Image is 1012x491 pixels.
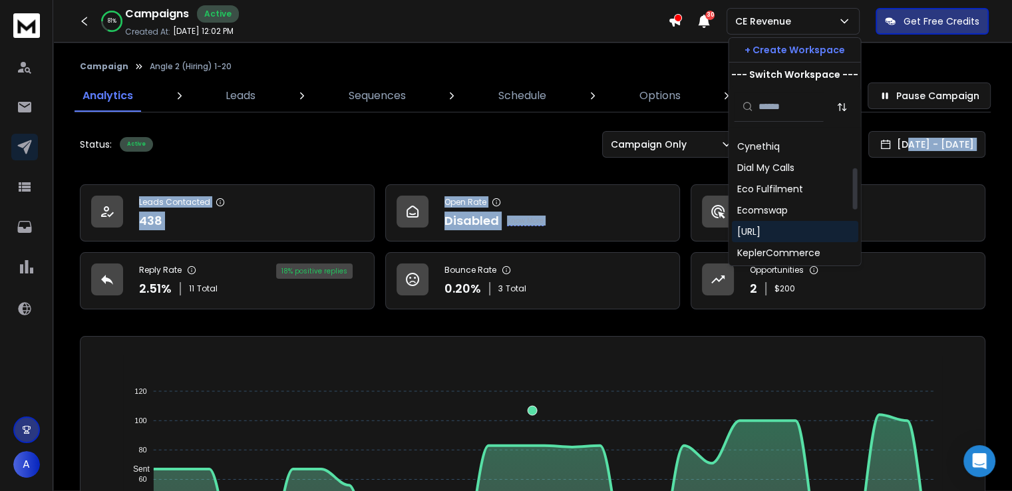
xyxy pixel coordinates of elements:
p: Leads Contacted [139,197,210,208]
a: Click RateDisabledKnow More [691,184,985,242]
tspan: 100 [135,416,147,424]
p: Schedule [498,88,546,104]
button: Pause Campaign [868,82,991,109]
p: 81 % [108,17,116,25]
span: Total [506,283,526,294]
span: 11 [189,283,194,294]
button: Campaign [80,61,128,72]
p: Reply Rate [139,265,182,275]
div: Dial My Calls [737,161,794,174]
div: [URL] [737,225,760,238]
span: Total [197,283,218,294]
a: Analytics [75,80,141,112]
p: CE Revenue [735,15,796,28]
button: A [13,451,40,478]
p: Disabled [444,212,499,230]
p: Status: [80,138,112,151]
div: Eco Fulfilment [737,182,802,196]
div: 18 % positive replies [276,263,353,279]
p: Bounce Rate [444,265,496,275]
tspan: 120 [135,387,147,395]
a: Schedule [490,80,554,112]
a: Bounce Rate0.20%3Total [385,252,680,309]
p: Options [639,88,681,104]
button: Sort by Sort A-Z [828,94,855,120]
p: 438 [139,212,162,230]
button: + Create Workspace [729,38,860,62]
p: Created At: [125,27,170,37]
div: Active [197,5,239,23]
span: Sent [123,464,150,474]
p: Analytics [83,88,133,104]
a: Leads Contacted438 [80,184,375,242]
div: Active [120,137,153,152]
p: Open Rate [444,197,486,208]
span: 3 [498,283,503,294]
tspan: 80 [139,446,147,454]
p: 2 [750,279,757,298]
p: Campaign Only [611,138,692,151]
p: $ 200 [774,283,795,294]
a: Options [631,80,689,112]
h1: Campaigns [125,6,189,22]
p: [DATE] 12:02 PM [173,26,234,37]
tspan: 60 [139,475,147,483]
a: Open RateDisabledKnow More [385,184,680,242]
div: KeplerCommerce [737,246,820,259]
p: + Create Workspace [745,43,845,57]
a: Leads [218,80,263,112]
button: [DATE] - [DATE] [868,131,985,158]
p: Angle 2 (Hiring) 1-20 [150,61,232,72]
div: Ecomswap [737,204,787,217]
a: Opportunities2$200 [691,252,985,309]
p: --- Switch Workspace --- [731,68,858,81]
a: Sequences [341,80,414,112]
p: Leads [226,88,255,104]
p: Know More [507,216,544,226]
p: Opportunities [750,265,804,275]
p: 0.20 % [444,279,481,298]
img: logo [13,13,40,38]
button: Get Free Credits [876,8,989,35]
a: Reply Rate2.51%11Total18% positive replies [80,252,375,309]
div: Cynethiq [737,140,779,153]
p: 2.51 % [139,279,172,298]
p: Sequences [349,88,406,104]
p: Get Free Credits [904,15,979,28]
span: 30 [705,11,715,20]
div: Open Intercom Messenger [963,445,995,477]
